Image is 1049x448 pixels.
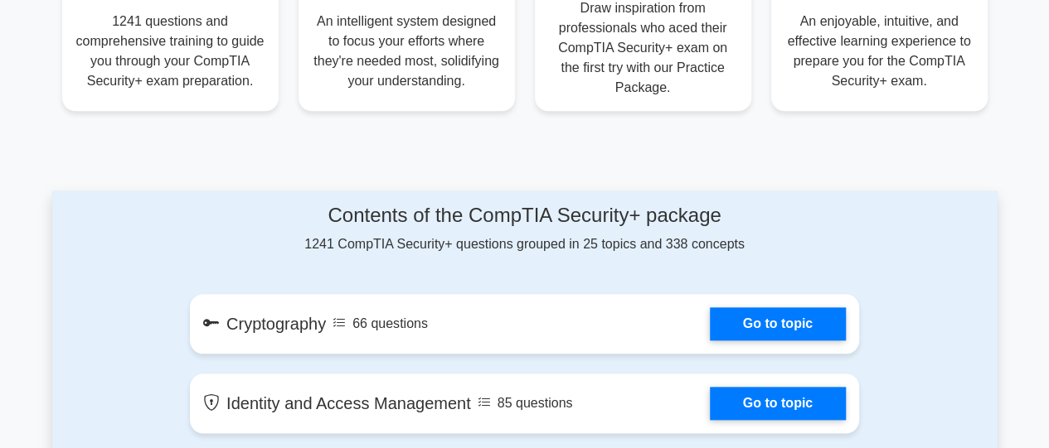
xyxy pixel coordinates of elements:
h4: Contents of the CompTIA Security+ package [190,204,859,228]
div: 1241 CompTIA Security+ questions grouped in 25 topics and 338 concepts [190,204,859,254]
p: An intelligent system designed to focus your efforts where they're needed most, solidifying your ... [312,12,502,91]
p: 1241 questions and comprehensive training to guide you through your CompTIA Security+ exam prepar... [75,12,265,91]
a: Go to topic [710,387,846,420]
a: Go to topic [710,307,846,340]
p: An enjoyable, intuitive, and effective learning experience to prepare you for the CompTIA Securit... [784,12,974,91]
